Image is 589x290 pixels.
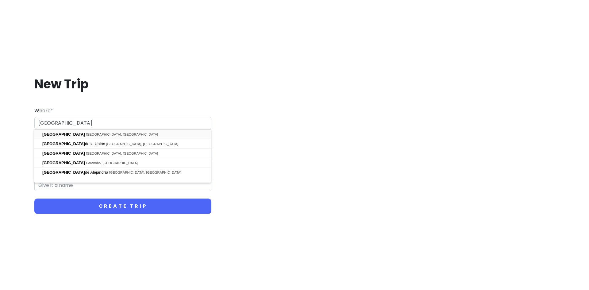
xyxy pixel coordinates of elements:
span: [GEOGRAPHIC_DATA], [GEOGRAPHIC_DATA] [109,171,181,174]
span: [GEOGRAPHIC_DATA], [GEOGRAPHIC_DATA] [106,142,178,146]
span: [GEOGRAPHIC_DATA], [GEOGRAPHIC_DATA] [86,133,158,136]
label: Where [34,107,53,115]
span: [GEOGRAPHIC_DATA] [42,132,85,137]
button: Create Trip [34,199,211,214]
span: [GEOGRAPHIC_DATA] [42,141,85,146]
span: [GEOGRAPHIC_DATA] [42,160,85,165]
span: de Alejandría [42,170,109,175]
h1: New Trip [34,76,211,92]
input: City (e.g., New York) [34,117,211,129]
span: [GEOGRAPHIC_DATA] [42,151,85,156]
span: [GEOGRAPHIC_DATA] [42,170,85,175]
span: [GEOGRAPHIC_DATA], [GEOGRAPHIC_DATA] [86,152,158,155]
span: Carabobo, [GEOGRAPHIC_DATA] [86,161,138,165]
input: Give it a name [34,179,211,191]
span: de la Unión [42,141,106,146]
